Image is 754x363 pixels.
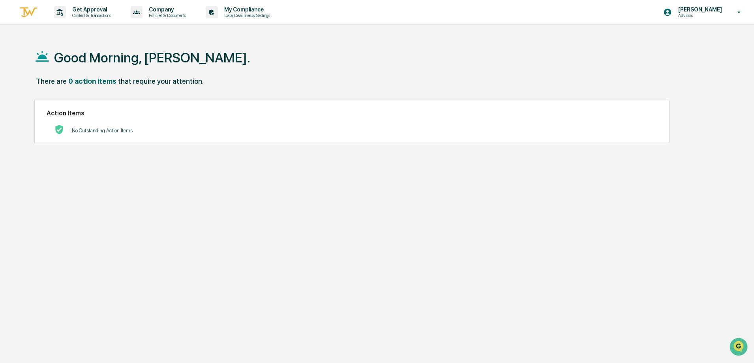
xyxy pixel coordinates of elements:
[65,100,98,107] span: Attestations
[27,68,100,75] div: We're available if you need us!
[8,17,144,29] p: How can we help?
[118,77,204,85] div: that require your attention.
[54,96,101,111] a: 🗄️Attestations
[672,13,726,18] p: Advisors
[19,6,38,19] img: logo
[54,50,250,66] h1: Good Morning, [PERSON_NAME].
[72,128,133,134] p: No Outstanding Action Items
[218,6,274,13] p: My Compliance
[47,109,657,117] h2: Action Items
[143,6,190,13] p: Company
[56,134,96,140] a: Powered byPylon
[66,6,115,13] p: Get Approval
[16,100,51,107] span: Preclearance
[66,13,115,18] p: Content & Transactions
[8,100,14,107] div: 🖐️
[68,77,116,85] div: 0 action items
[8,115,14,122] div: 🔎
[27,60,129,68] div: Start new chat
[54,125,64,134] img: No Actions logo
[79,134,96,140] span: Pylon
[143,13,190,18] p: Policies & Documents
[57,100,64,107] div: 🗄️
[16,115,50,122] span: Data Lookup
[218,13,274,18] p: Data, Deadlines & Settings
[672,6,726,13] p: [PERSON_NAME]
[8,60,22,75] img: 1746055101610-c473b297-6a78-478c-a979-82029cc54cd1
[5,111,53,126] a: 🔎Data Lookup
[5,96,54,111] a: 🖐️Preclearance
[729,337,750,358] iframe: Open customer support
[36,77,67,85] div: There are
[134,63,144,72] button: Start new chat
